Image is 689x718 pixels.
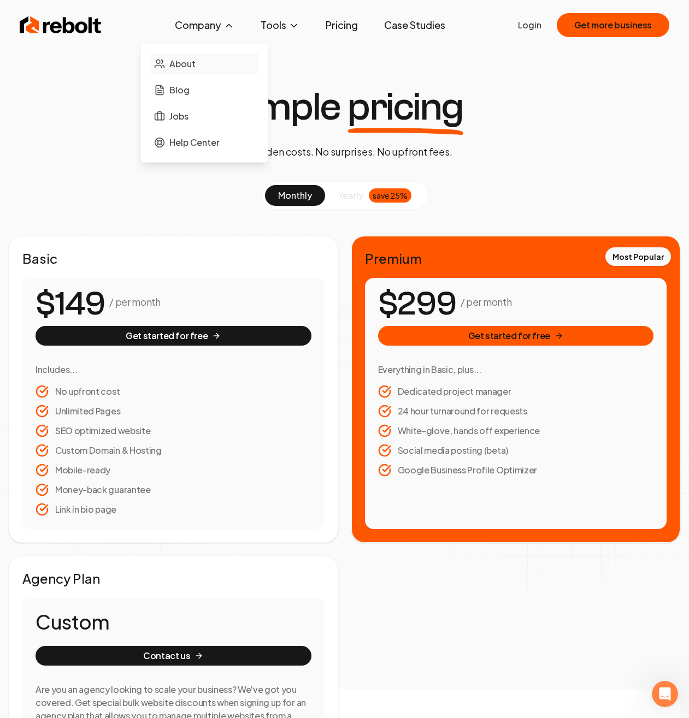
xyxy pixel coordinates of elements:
[36,646,311,666] button: Contact us
[150,132,259,153] a: Help Center
[150,105,259,127] a: Jobs
[169,110,189,123] span: Jobs
[278,189,312,201] span: monthly
[378,464,654,477] li: Google Business Profile Optimizer
[169,84,190,97] span: Blog
[518,19,541,32] a: Login
[378,444,654,457] li: Social media posting (beta)
[166,14,243,36] button: Company
[150,53,259,75] a: About
[36,464,311,477] li: Mobile-ready
[325,185,425,206] button: yearlysave 25%
[317,14,367,36] a: Pricing
[36,424,311,437] li: SEO optimized website
[378,363,654,376] h3: Everything in Basic, plus...
[169,136,220,149] span: Help Center
[557,13,669,37] button: Get more business
[265,185,325,206] button: monthly
[338,189,363,202] span: yearly
[365,250,667,267] h2: Premium
[461,294,511,310] p: / per month
[22,569,325,587] h2: Agency Plan
[378,424,654,437] li: White-glove, hands off experience
[36,503,311,516] li: Link in bio page
[236,144,452,159] p: No hidden costs. No surprises. No upfront fees.
[378,385,654,398] li: Dedicated project manager
[375,14,454,36] a: Case Studies
[150,79,259,101] a: Blog
[252,14,308,36] button: Tools
[605,247,671,266] div: Most Popular
[20,14,102,36] img: Rebolt Logo
[36,385,311,398] li: No upfront cost
[109,294,160,310] p: / per month
[36,405,311,418] li: Unlimited Pages
[36,611,311,633] h1: Custom
[36,444,311,457] li: Custom Domain & Hosting
[36,363,311,376] h3: Includes...
[378,405,654,418] li: 24 hour turnaround for requests
[226,87,463,127] h1: Simple
[378,326,654,346] button: Get started for free
[36,326,311,346] button: Get started for free
[652,681,678,707] iframe: Intercom live chat
[348,87,463,127] span: pricing
[36,483,311,496] li: Money-back guarantee
[369,188,411,203] div: save 25%
[22,250,325,267] h2: Basic
[169,57,196,70] span: About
